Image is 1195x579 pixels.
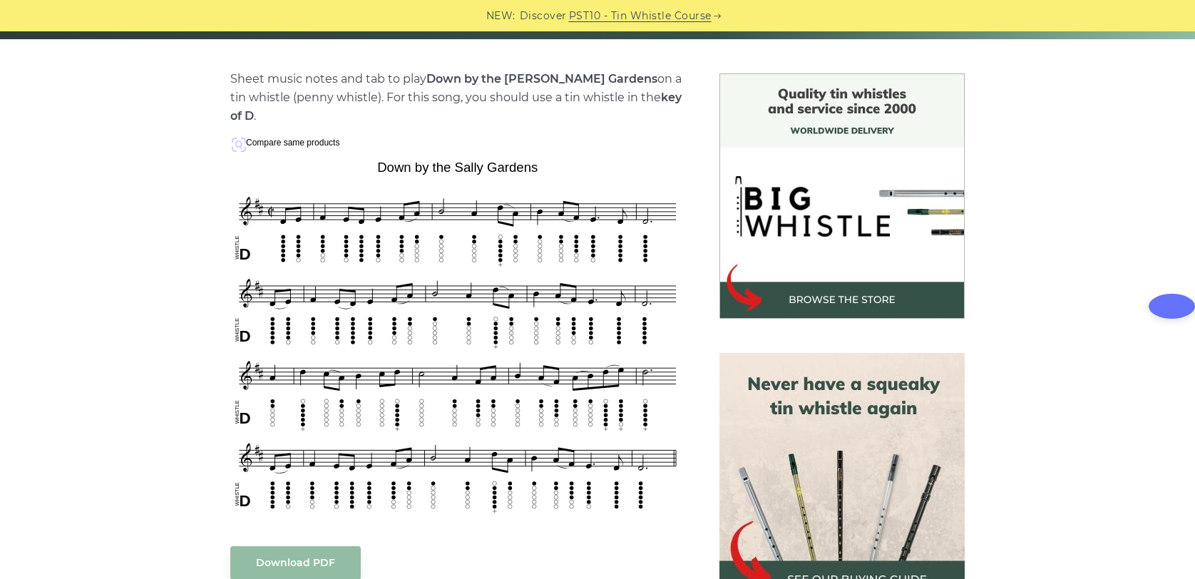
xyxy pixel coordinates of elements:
[426,72,657,86] strong: Down by the [PERSON_NAME] Gardens
[246,138,339,152] span: Compare same products
[719,73,965,319] img: BigWhistle Tin Whistle Store
[569,8,712,24] a: PST10 - Tin Whistle Course
[486,8,516,24] span: NEW:
[230,70,685,125] p: Sheet music notes and tab to play on a tin whistle (penny whistle). For this song, you should use...
[230,155,685,517] img: Down by the Sally Gardens Tin Whistle Tab & Sheet Music
[339,138,344,145] img: Sc04c7ecdac3c49e6a1b19c987a4e3931O.png
[520,8,567,24] span: Discover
